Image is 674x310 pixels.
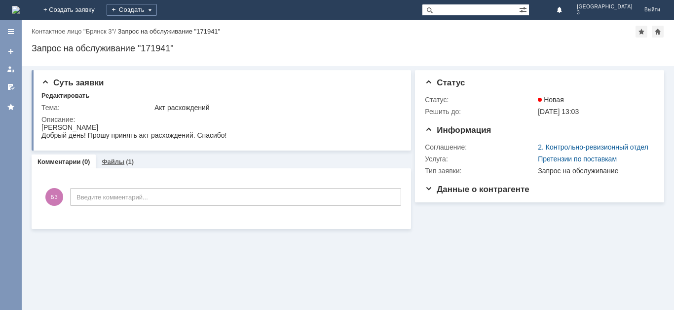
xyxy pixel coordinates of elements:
div: Услуга: [425,155,536,163]
span: Статус [425,78,465,87]
div: Редактировать [41,92,89,100]
span: Новая [538,96,564,104]
a: Создать заявку [3,43,19,59]
span: [DATE] 13:03 [538,108,579,116]
span: Данные о контрагенте [425,185,529,194]
div: (1) [126,158,134,165]
span: 3 [577,10,633,16]
a: Комментарии [37,158,81,165]
span: Информация [425,125,491,135]
span: [GEOGRAPHIC_DATA] [577,4,633,10]
a: Файлы [102,158,124,165]
span: Расширенный поиск [519,4,529,14]
a: Мои заявки [3,61,19,77]
div: Запрос на обслуживание [538,167,650,175]
div: Соглашение: [425,143,536,151]
div: Статус: [425,96,536,104]
a: Претензии по поставкам [538,155,617,163]
div: Решить до: [425,108,536,116]
div: Описание: [41,116,400,123]
div: / [32,28,117,35]
div: Сделать домашней страницей [652,26,664,38]
div: Тип заявки: [425,167,536,175]
span: Суть заявки [41,78,104,87]
div: Тема: [41,104,152,112]
img: logo [12,6,20,14]
div: Создать [107,4,157,16]
div: Запрос на обслуживание "171941" [117,28,220,35]
a: Мои согласования [3,79,19,95]
a: 2. Контрольно-ревизионный отдел [538,143,648,151]
span: Б3 [45,188,63,206]
div: (0) [82,158,90,165]
a: Перейти на домашнюю страницу [12,6,20,14]
a: Контактное лицо "Брянск 3" [32,28,114,35]
div: Запрос на обслуживание "171941" [32,43,664,53]
div: Добавить в избранное [636,26,647,38]
div: Акт расхождений [154,104,398,112]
